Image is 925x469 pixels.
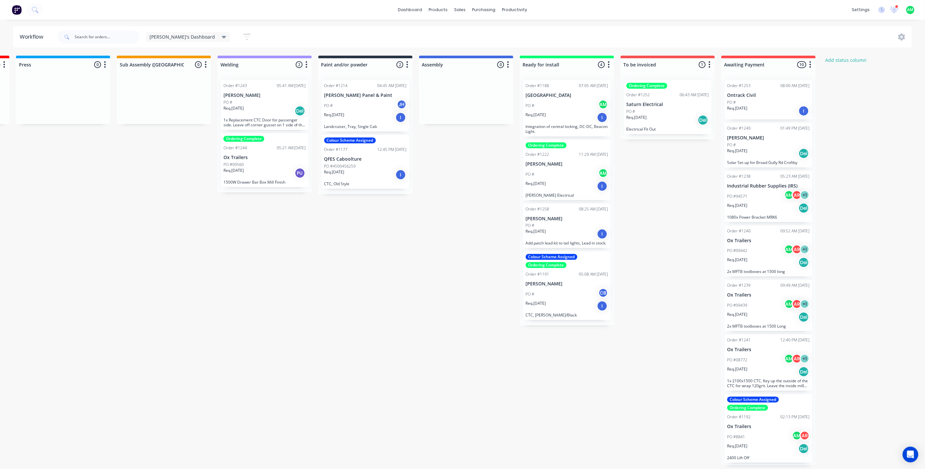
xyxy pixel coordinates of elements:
div: Order #1252 [627,92,650,98]
p: PO # [324,103,333,109]
p: PO #09560 [223,162,244,168]
p: Req. [DATE] [526,112,546,118]
div: AM [784,299,794,309]
div: settings [849,5,873,15]
div: Ordering CompleteOrder #124405:21 AM [DATE]Ox TrailersPO #09560Req.[DATE]PU1500W Drawer Bar Box M... [221,133,309,187]
p: Electrical Fit Out [627,127,709,132]
p: Req. [DATE] [526,181,546,187]
div: Order #124305:41 AM [DATE][PERSON_NAME]PO #Req.[DATE]Del1x Replacement CTC Door for passenger sid... [221,80,309,130]
div: productivity [499,5,530,15]
div: + 1 [800,299,810,309]
div: Del [799,148,809,159]
div: Del [799,257,809,268]
div: Ordering Complete [627,83,667,89]
div: Ordering CompleteOrder #125206:43 AM [DATE]Saturn ElectricalPO #Req.[DATE]DelElectrical Fit Out [624,80,712,134]
div: Order #1249 [727,125,751,131]
div: Order #1191 [526,271,549,277]
div: + 1 [800,244,810,254]
div: 06:43 AM [DATE] [680,92,709,98]
div: AR [792,354,802,364]
p: PO # [223,99,232,105]
p: [PERSON_NAME] [223,93,306,98]
div: 08:00 AM [DATE] [781,83,810,89]
div: I [799,106,809,116]
div: Order #1177 [324,147,348,153]
div: 05:21 AM [DATE] [277,145,306,151]
p: [PERSON_NAME] [526,161,608,167]
p: PO # [627,109,635,115]
p: Req. [DATE] [324,169,345,175]
p: Saturn Electrical [627,102,709,107]
div: I [597,301,608,311]
div: Order #1238 [727,173,751,179]
p: Add patch lead kit to tail lights, Lead in stock. [526,241,608,245]
div: AM [792,431,802,441]
span: [PERSON_NAME]'s Dashboard [150,33,215,40]
p: Req. [DATE] [223,105,244,111]
div: PU [295,168,305,178]
div: Order #1244 [223,145,247,151]
div: Del [698,115,708,125]
div: AR [792,190,802,200]
p: Req. [DATE] [324,112,345,118]
p: Ox Trailers [727,238,810,244]
div: + 1 [800,354,810,364]
div: Colour Scheme Assigned [727,397,779,403]
div: AM [784,354,794,364]
div: Order #123909:49 AM [DATE]Ox TrailersPO #09439AMAR+1Req.[DATE]Del2x MFTB toolboxes at 1500 Long [725,280,812,331]
p: Solar Set up for Broad Gully Rd Croftby [727,160,810,165]
div: 01:49 PM [DATE] [781,125,810,131]
p: Req. [DATE] [727,257,748,263]
p: Req. [DATE] [627,115,647,120]
div: 09:49 AM [DATE] [781,282,810,288]
div: JH [397,99,407,109]
div: AR [792,299,802,309]
p: PO # [526,291,535,297]
p: 2x MFTB toolboxes at 1500 Long [727,324,810,329]
input: Search for orders... [75,30,139,44]
div: Del [799,367,809,377]
div: Del [799,312,809,322]
p: PO #94571 [727,193,748,199]
div: + 1 [800,190,810,200]
div: I [396,170,406,180]
p: Req. [DATE] [727,312,748,317]
p: Req. [DATE] [223,168,244,173]
div: 08:25 AM [DATE] [579,206,608,212]
div: Ordering Complete [223,136,264,142]
div: AM [784,190,794,200]
div: Colour Scheme Assigned [526,254,578,260]
p: PO #09439 [727,302,748,308]
div: AM [784,244,794,254]
span: AM [907,7,914,13]
p: Ox Trailers [727,347,810,352]
div: 05:08 AM [DATE] [579,271,608,277]
div: Order #124112:40 PM [DATE]Ox TrailersPO #08772AMAR+1Req.[DATE]Del1x 2100x1500 CTC. Key up the out... [725,334,812,391]
p: Req. [DATE] [727,203,748,208]
div: 11:29 AM [DATE] [579,152,608,157]
div: 02:13 PM [DATE] [781,414,810,420]
p: PO #09442 [727,248,748,254]
div: Del [799,203,809,213]
div: purchasing [469,5,499,15]
p: 1500W Drawer Bar Box Mill Finish [223,180,306,185]
p: [PERSON_NAME] [526,216,608,222]
p: PO # [526,171,535,177]
p: QFES Caboolture [324,156,407,162]
div: AR [792,244,802,254]
p: 1080x Power Bracket MRK6 [727,215,810,220]
div: Del [295,106,305,116]
div: products [425,5,451,15]
p: Ontrack Civil [727,93,810,98]
div: Order #1240 [727,228,751,234]
div: Order #124901:49 PM [DATE][PERSON_NAME]PO #Req.[DATE]DelSolar Set up for Broad Gully Rd Croftby [725,123,812,168]
div: Open Intercom Messenger [903,447,918,462]
div: 09:52 AM [DATE] [781,228,810,234]
p: Req. [DATE] [727,148,748,154]
p: PO #4500456259 [324,163,356,169]
div: Order #1243 [223,83,247,89]
p: [PERSON_NAME] Panel & Paint [324,93,407,98]
div: Order #125308:00 AM [DATE]Ontrack CivilPO #Req.[DATE]I [725,80,812,119]
img: Factory [12,5,22,15]
p: Req. [DATE] [727,105,748,111]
